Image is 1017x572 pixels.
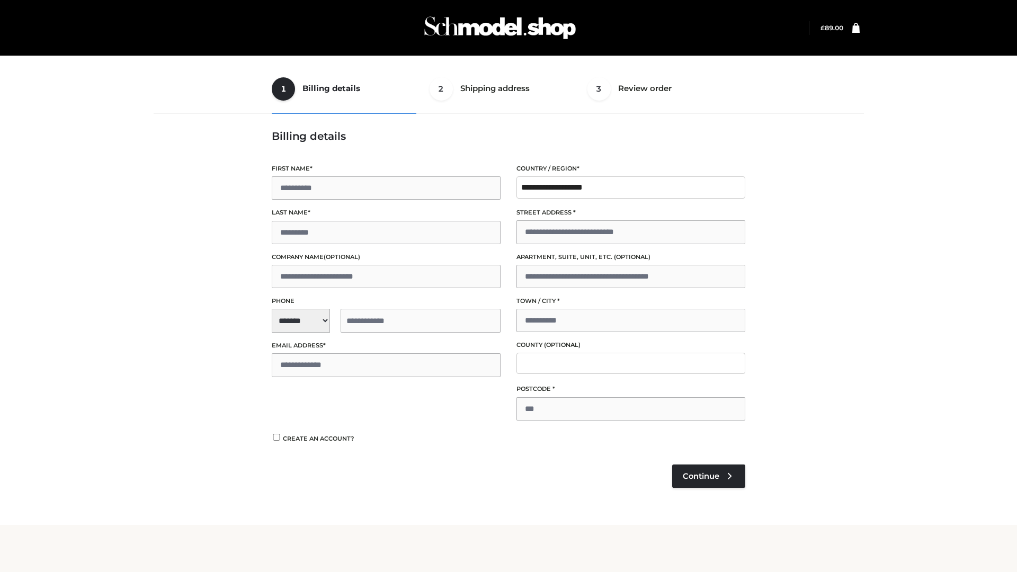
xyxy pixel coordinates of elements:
[272,341,501,351] label: Email address
[421,7,579,49] img: Schmodel Admin 964
[516,384,745,394] label: Postcode
[516,296,745,306] label: Town / City
[516,164,745,174] label: Country / Region
[820,24,843,32] a: £89.00
[614,253,650,261] span: (optional)
[544,341,581,348] span: (optional)
[324,253,360,261] span: (optional)
[272,208,501,218] label: Last name
[820,24,843,32] bdi: 89.00
[683,471,719,481] span: Continue
[672,464,745,488] a: Continue
[820,24,825,32] span: £
[516,208,745,218] label: Street address
[272,252,501,262] label: Company name
[272,130,745,142] h3: Billing details
[272,164,501,174] label: First name
[283,435,354,442] span: Create an account?
[272,434,281,441] input: Create an account?
[516,252,745,262] label: Apartment, suite, unit, etc.
[516,340,745,350] label: County
[272,296,501,306] label: Phone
